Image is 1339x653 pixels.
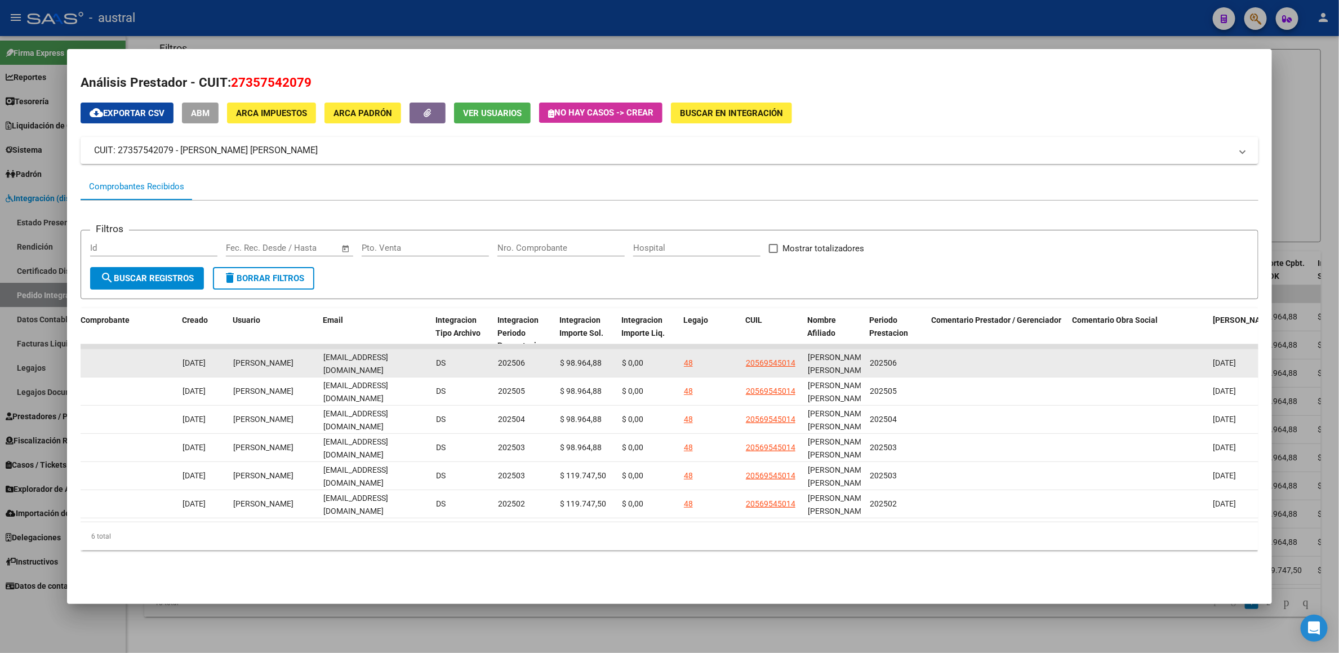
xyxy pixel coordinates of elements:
[81,316,130,325] span: Comprobante
[807,316,836,337] span: Nombre Afiliado
[323,494,388,516] span: [EMAIL_ADDRESS][DOMAIN_NAME]
[323,465,388,487] span: [EMAIL_ADDRESS][DOMAIN_NAME]
[808,494,868,516] span: [PERSON_NAME] [PERSON_NAME]
[808,381,868,403] span: [PERSON_NAME] [PERSON_NAME]
[323,316,343,325] span: Email
[177,308,228,358] datatable-header-cell: Creado
[324,103,401,123] button: ARCA Padrón
[870,499,897,508] span: 202502
[431,308,493,358] datatable-header-cell: Integracion Tipo Archivo
[498,471,525,480] span: 202503
[617,308,679,358] datatable-header-cell: Integracion Importe Liq.
[808,353,868,375] span: [PERSON_NAME] [PERSON_NAME]
[339,242,352,255] button: Open calendar
[548,108,653,118] span: No hay casos -> Crear
[90,108,164,118] span: Exportar CSV
[236,108,307,118] span: ARCA Impuestos
[94,144,1231,157] mat-panel-title: CUIT: 27357542079 - [PERSON_NAME] [PERSON_NAME]
[539,103,662,123] button: No hay casos -> Crear
[226,243,263,253] input: Start date
[680,108,783,118] span: Buscar en Integración
[233,499,293,508] span: [PERSON_NAME]
[870,358,897,367] span: 202506
[746,471,795,480] span: 20569545014
[560,471,606,480] span: $ 119.747,50
[560,387,602,396] span: $ 98.964,88
[273,243,327,253] input: End date
[808,409,868,431] span: [PERSON_NAME] [PERSON_NAME]
[746,358,795,367] span: 20569545014
[436,387,446,396] span: DS
[1072,316,1158,325] span: Comentario Obra Social
[684,413,693,426] div: 48
[233,415,293,424] span: [PERSON_NAME]
[870,387,897,396] span: 202505
[233,387,293,396] span: [PERSON_NAME]
[683,316,708,325] span: Legajo
[498,358,525,367] span: 202506
[90,267,204,290] button: Buscar Registros
[869,316,908,337] span: Periodo Prestacion
[622,499,643,508] span: $ 0,00
[183,358,206,367] span: [DATE]
[183,471,206,480] span: [DATE]
[323,437,388,459] span: [EMAIL_ADDRESS][DOMAIN_NAME]
[498,443,525,452] span: 202503
[560,415,602,424] span: $ 98.964,88
[228,308,318,358] datatable-header-cell: Usuario
[803,308,865,358] datatable-header-cell: Nombre Afiliado
[555,308,617,358] datatable-header-cell: Integracion Importe Sol.
[560,499,606,508] span: $ 119.747,50
[559,316,603,337] span: Integracion Importe Sol.
[191,108,210,118] span: ABM
[870,471,897,480] span: 202503
[81,522,1258,550] div: 6 total
[90,221,129,236] h3: Filtros
[323,409,388,431] span: [EMAIL_ADDRESS][DOMAIN_NAME]
[931,316,1061,325] span: Comentario Prestador / Gerenciador
[81,73,1258,92] h2: Análisis Prestador - CUIT:
[100,273,194,283] span: Buscar Registros
[435,316,481,337] span: Integracion Tipo Archivo
[233,443,293,452] span: [PERSON_NAME]
[808,465,868,487] span: [PERSON_NAME] [PERSON_NAME]
[782,242,864,255] span: Mostrar totalizadores
[1208,308,1259,358] datatable-header-cell: Fecha Confimado
[622,415,643,424] span: $ 0,00
[1213,387,1236,396] span: [DATE]
[1213,415,1236,424] span: [DATE]
[498,415,525,424] span: 202504
[454,103,531,123] button: Ver Usuarios
[436,358,446,367] span: DS
[100,271,114,285] mat-icon: search
[746,387,795,396] span: 20569545014
[323,381,388,403] span: [EMAIL_ADDRESS][DOMAIN_NAME]
[622,358,643,367] span: $ 0,00
[497,316,545,350] span: Integracion Periodo Presentacion
[560,358,602,367] span: $ 98.964,88
[1213,316,1274,325] span: [PERSON_NAME]
[223,271,237,285] mat-icon: delete
[318,308,431,358] datatable-header-cell: Email
[436,415,446,424] span: DS
[227,103,316,123] button: ARCA Impuestos
[808,437,868,459] span: [PERSON_NAME] [PERSON_NAME]
[76,308,177,358] datatable-header-cell: Comprobante
[498,499,525,508] span: 202502
[182,316,208,325] span: Creado
[684,469,693,482] div: 48
[622,471,643,480] span: $ 0,00
[1213,471,1236,480] span: [DATE]
[927,308,1067,358] datatable-header-cell: Comentario Prestador / Gerenciador
[436,499,446,508] span: DS
[1213,358,1236,367] span: [DATE]
[865,308,927,358] datatable-header-cell: Periodo Prestacion
[621,316,665,337] span: Integracion Importe Liq.
[183,443,206,452] span: [DATE]
[81,137,1258,164] mat-expansion-panel-header: CUIT: 27357542079 - [PERSON_NAME] [PERSON_NAME]
[870,443,897,452] span: 202503
[684,441,693,454] div: 48
[213,267,314,290] button: Borrar Filtros
[679,308,741,358] datatable-header-cell: Legajo
[81,103,174,123] button: Exportar CSV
